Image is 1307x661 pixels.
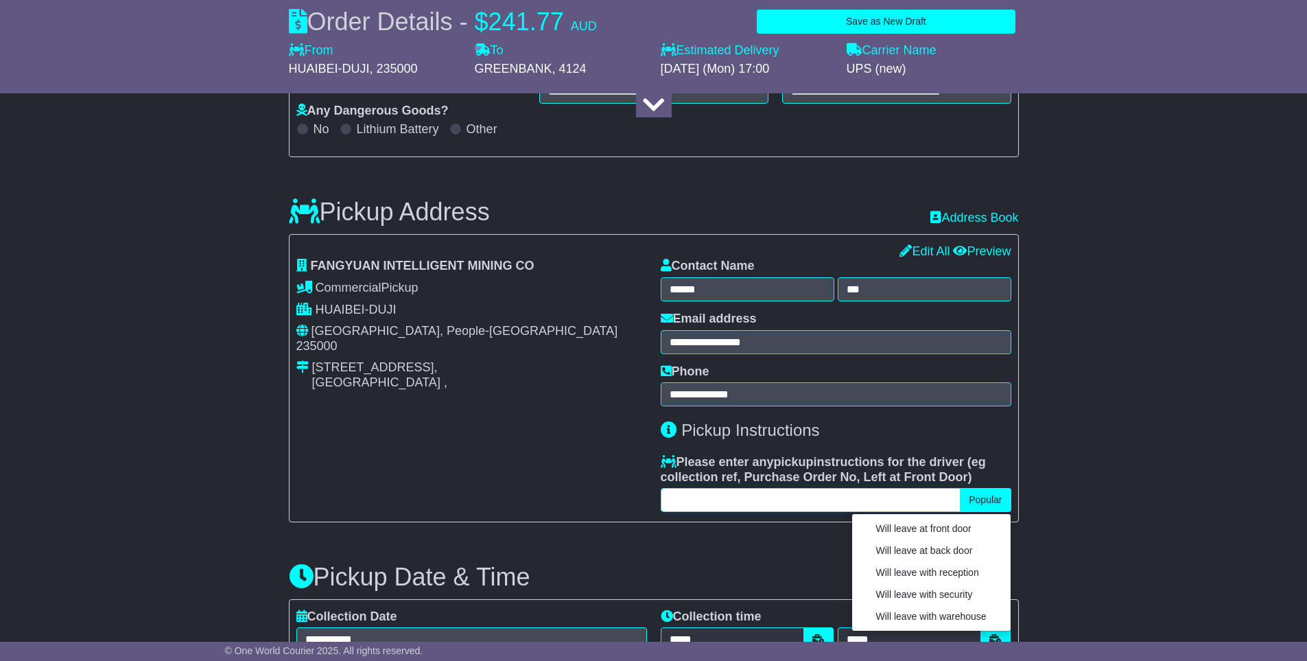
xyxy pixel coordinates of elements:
[571,19,597,33] span: AUD
[488,8,564,36] span: 241.77
[296,104,449,119] label: Any Dangerous Goods?
[316,303,397,316] span: HUAIBEI-DUJI
[314,122,329,137] label: No
[847,43,937,58] label: Carrier Name
[289,43,333,58] label: From
[661,312,757,327] label: Email address
[681,421,819,439] span: Pickup Instructions
[899,244,950,258] a: Edit All
[862,607,1000,626] a: Will leave with warehouse
[774,455,814,469] span: pickup
[311,324,618,338] span: [GEOGRAPHIC_DATA], People-[GEOGRAPHIC_DATA]
[757,10,1015,34] button: Save as New Draft
[289,62,370,76] span: HUAIBEI-DUJI
[311,259,534,272] span: FANGYUAN INTELLIGENT MINING CO
[316,281,381,294] span: Commercial
[661,455,1011,485] label: Please enter any instructions for the driver ( )
[862,564,1000,582] a: Will leave with reception
[862,542,1000,560] a: Will leave at back door
[661,455,986,484] span: eg collection ref, Purchase Order No, Left at Front Door
[475,43,504,58] label: To
[862,585,1000,604] a: Will leave with security
[296,281,647,296] div: Pickup
[475,8,488,36] span: $
[661,610,762,625] label: Collection time
[862,520,1000,538] a: Will leave at front door
[357,122,439,137] label: Lithium Battery
[953,244,1011,258] a: Preview
[467,122,497,137] label: Other
[960,488,1011,512] button: Popular
[296,339,338,353] span: 235000
[930,211,1018,226] a: Address Book
[225,645,423,656] span: © One World Courier 2025. All rights reserved.
[289,564,1019,591] h3: Pickup Date & Time
[296,610,397,625] label: Collection Date
[661,62,833,77] div: [DATE] (Mon) 17:00
[370,62,418,76] span: , 235000
[552,62,587,76] span: , 4124
[312,375,447,391] div: [GEOGRAPHIC_DATA] ,
[847,62,1019,77] div: UPS (new)
[289,198,490,226] h3: Pickup Address
[661,364,709,380] label: Phone
[312,360,447,375] div: [STREET_ADDRESS],
[289,7,597,36] div: Order Details -
[661,259,755,274] label: Contact Name
[475,62,552,76] span: GREENBANK
[661,43,833,58] label: Estimated Delivery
